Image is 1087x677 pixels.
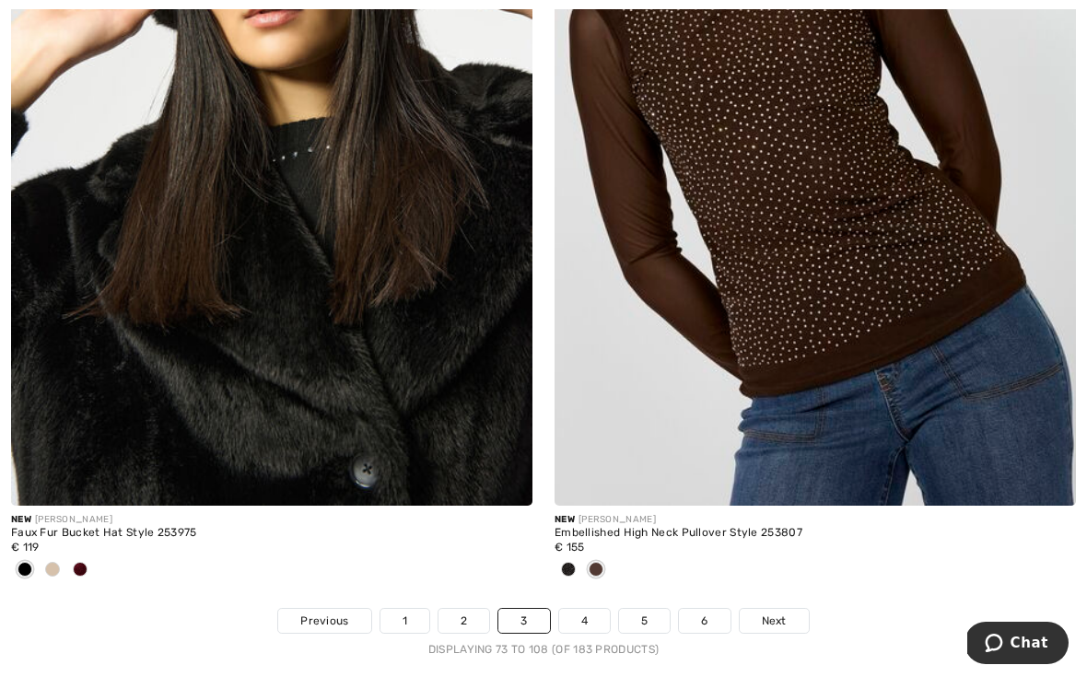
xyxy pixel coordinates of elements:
[740,609,809,633] a: Next
[300,613,348,629] span: Previous
[619,609,670,633] a: 5
[39,555,66,586] div: Almond
[555,513,1076,527] div: [PERSON_NAME]
[278,609,370,633] a: Previous
[11,555,39,586] div: Black
[438,609,489,633] a: 2
[498,609,549,633] a: 3
[559,609,610,633] a: 4
[11,527,532,540] div: Faux Fur Bucket Hat Style 253975
[11,513,532,527] div: [PERSON_NAME]
[555,541,585,554] span: € 155
[380,609,429,633] a: 1
[66,555,94,586] div: Merlot
[967,622,1069,668] iframe: Opens a widget where you can chat to one of our agents
[11,514,31,525] span: New
[582,555,610,586] div: Mocha
[679,609,730,633] a: 6
[11,541,40,554] span: € 119
[762,613,787,629] span: Next
[555,527,1076,540] div: Embellished High Neck Pullover Style 253807
[555,514,575,525] span: New
[555,555,582,586] div: Black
